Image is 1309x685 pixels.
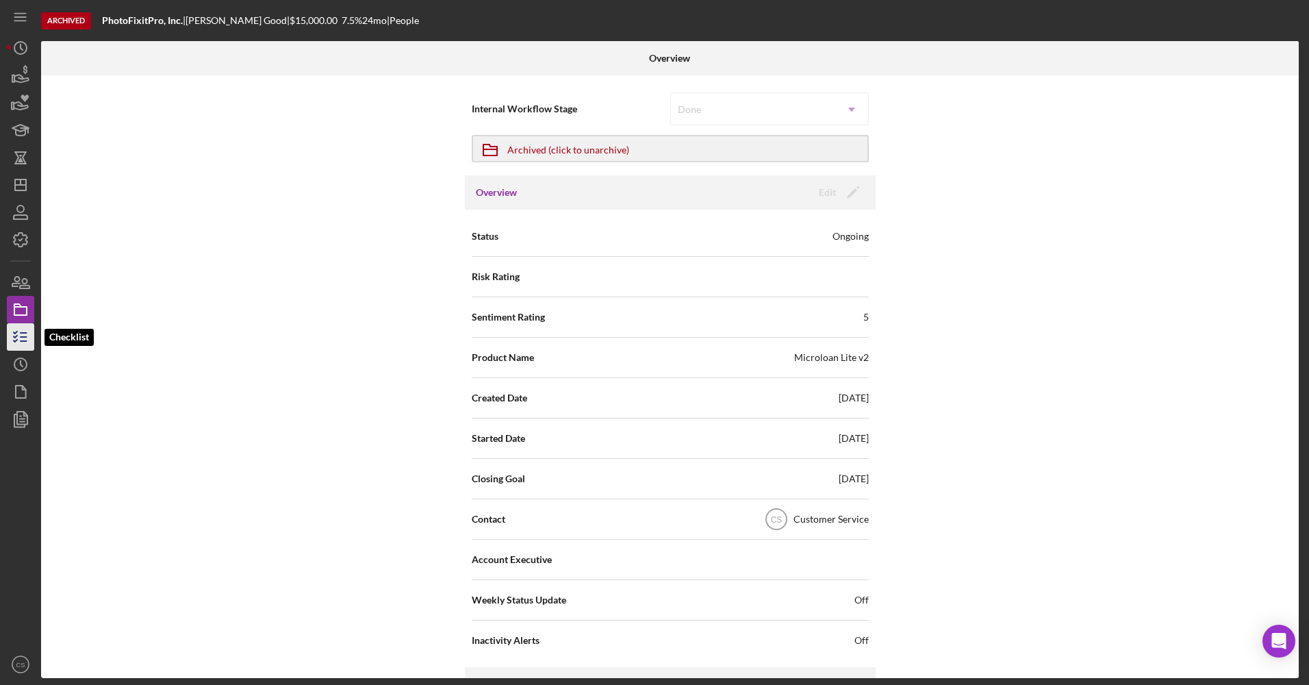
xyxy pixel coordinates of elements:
[472,472,525,486] span: Closing Goal
[793,512,869,526] div: Customer Service
[186,15,290,26] div: [PERSON_NAME] Good |
[863,310,869,324] div: 5
[472,310,545,324] span: Sentiment Rating
[472,270,520,284] span: Risk Rating
[819,182,836,203] div: Edit
[839,391,869,405] div: [DATE]
[472,391,527,405] span: Created Date
[649,53,690,64] b: Overview
[854,634,869,647] span: Off
[7,651,34,678] button: CS
[472,593,566,607] span: Weekly Status Update
[794,351,869,364] div: Microloan Lite v2
[1262,625,1295,658] div: Open Intercom Messenger
[476,186,517,199] h3: Overview
[290,15,342,26] div: $15,000.00
[811,182,865,203] button: Edit
[472,351,534,364] span: Product Name
[507,136,629,161] div: Archived (click to unarchive)
[387,15,419,26] div: | People
[41,12,91,29] div: Archived
[839,472,869,486] div: [DATE]
[833,229,869,243] div: Ongoing
[102,14,183,26] b: PhotoFixitPro, Inc.
[472,229,498,243] span: Status
[472,432,525,445] span: Started Date
[16,661,25,669] text: CS
[854,593,869,607] span: Off
[472,553,552,566] span: Account Executive
[472,135,869,162] button: Archived (click to unarchive)
[342,15,362,26] div: 7.5 %
[472,634,539,647] span: Inactivity Alerts
[839,432,869,445] div: [DATE]
[770,515,782,525] text: CS
[362,15,387,26] div: 24 mo
[472,512,505,526] span: Contact
[472,102,670,116] span: Internal Workflow Stage
[102,15,186,26] div: |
